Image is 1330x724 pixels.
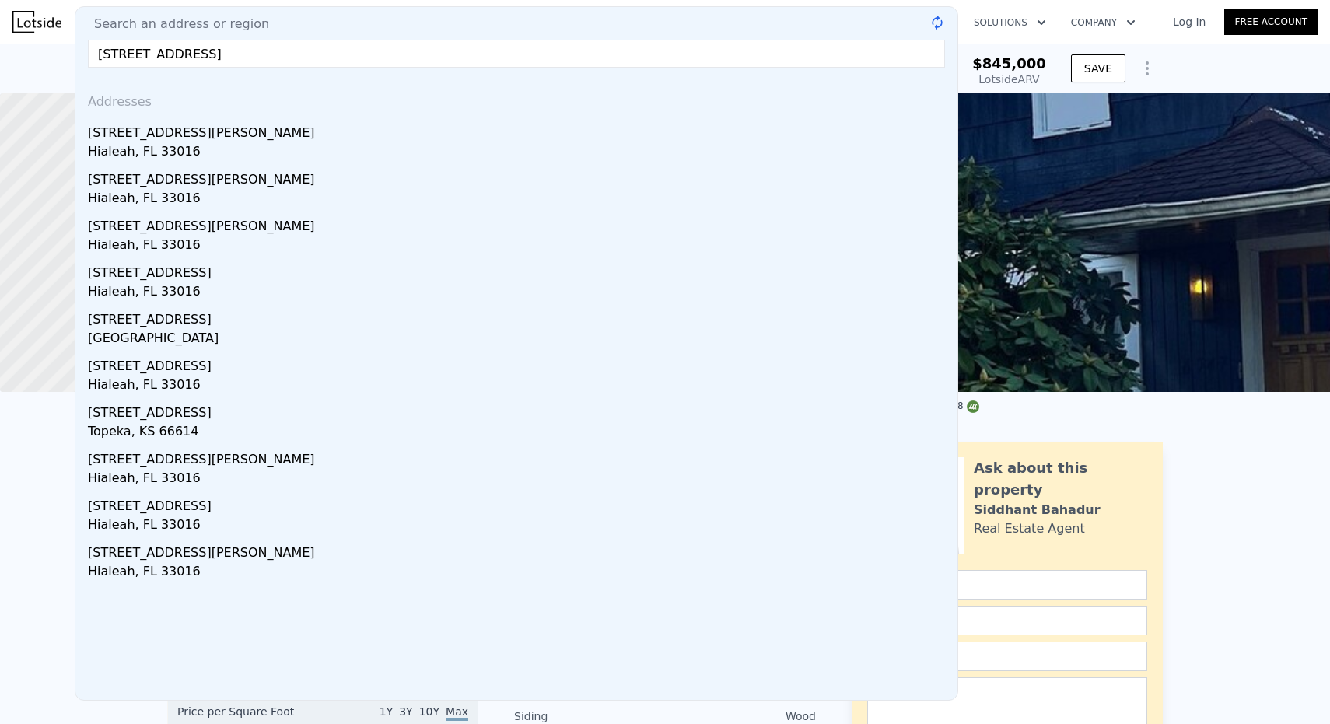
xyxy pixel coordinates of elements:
[665,708,816,724] div: Wood
[399,705,412,718] span: 3Y
[88,257,951,282] div: [STREET_ADDRESS]
[419,705,439,718] span: 10Y
[867,570,1147,600] input: Name
[967,400,979,413] img: NWMLS Logo
[867,606,1147,635] input: Email
[88,236,951,257] div: Hialeah, FL 33016
[88,444,951,469] div: [STREET_ADDRESS][PERSON_NAME]
[88,282,951,304] div: Hialeah, FL 33016
[1059,9,1148,37] button: Company
[380,705,393,718] span: 1Y
[974,519,1085,538] div: Real Estate Agent
[88,304,951,329] div: [STREET_ADDRESS]
[82,80,951,117] div: Addresses
[88,117,951,142] div: [STREET_ADDRESS][PERSON_NAME]
[867,642,1147,671] input: Phone
[446,705,468,721] span: Max
[88,142,951,164] div: Hialeah, FL 33016
[88,211,951,236] div: [STREET_ADDRESS][PERSON_NAME]
[88,189,951,211] div: Hialeah, FL 33016
[82,15,269,33] span: Search an address or region
[88,562,951,584] div: Hialeah, FL 33016
[88,40,945,68] input: Enter an address, city, region, neighborhood or zip code
[1224,9,1318,35] a: Free Account
[88,422,951,444] div: Topeka, KS 66614
[514,708,665,724] div: Siding
[88,329,951,351] div: [GEOGRAPHIC_DATA]
[88,397,951,422] div: [STREET_ADDRESS]
[88,491,951,516] div: [STREET_ADDRESS]
[1132,53,1163,84] button: Show Options
[1071,54,1125,82] button: SAVE
[961,9,1059,37] button: Solutions
[12,11,61,33] img: Lotside
[88,376,951,397] div: Hialeah, FL 33016
[88,516,951,537] div: Hialeah, FL 33016
[88,351,951,376] div: [STREET_ADDRESS]
[972,55,1046,72] span: $845,000
[974,501,1101,519] div: Siddhant Bahadur
[88,164,951,189] div: [STREET_ADDRESS][PERSON_NAME]
[974,457,1147,501] div: Ask about this property
[88,469,951,491] div: Hialeah, FL 33016
[972,72,1046,87] div: Lotside ARV
[1154,14,1224,30] a: Log In
[88,537,951,562] div: [STREET_ADDRESS][PERSON_NAME]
